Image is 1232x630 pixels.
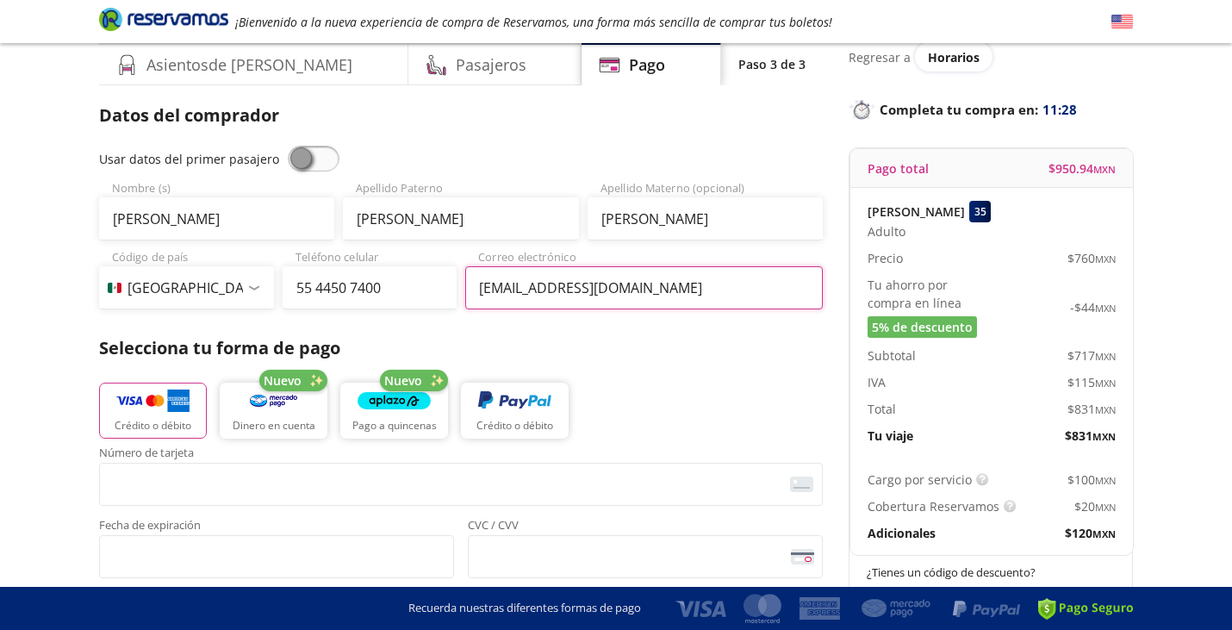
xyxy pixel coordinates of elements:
p: Selecciona tu forma de pago [99,335,823,361]
small: MXN [1093,163,1116,176]
input: Apellido Materno (opcional) [588,197,823,240]
span: Nuevo [384,371,422,390]
p: Pago a quincenas [352,418,437,434]
small: MXN [1095,501,1116,514]
span: Adulto [868,222,905,240]
span: $ 717 [1067,346,1116,365]
p: Precio [868,249,903,267]
p: Crédito o débito [476,418,553,434]
small: MXN [1095,474,1116,487]
button: Crédito o débito [99,383,207,439]
span: $ 120 [1065,524,1116,542]
p: Completa tu compra en : [849,97,1133,122]
input: Correo electrónico [465,266,823,309]
small: MXN [1092,430,1116,443]
small: MXN [1095,377,1116,390]
p: Pago total [868,159,929,178]
button: Pago a quincenas [340,383,448,439]
p: Datos del comprador [99,103,823,128]
iframe: Iframe de la fecha de caducidad de la tarjeta asegurada [107,540,446,573]
p: Subtotal [868,346,916,365]
span: Horarios [928,49,980,65]
span: $ 100 [1067,471,1116,489]
span: CVC / CVV [468,520,823,535]
p: [PERSON_NAME] [868,203,965,221]
iframe: Iframe del código de seguridad de la tarjeta asegurada [476,540,815,573]
span: Usar datos del primer pasajero [99,151,279,167]
input: Teléfono celular [283,266,457,309]
p: Tu ahorro por compra en línea [868,276,992,312]
div: 35 [969,201,991,222]
button: Crédito o débito [461,383,569,439]
p: IVA [868,373,886,391]
small: MXN [1095,350,1116,363]
p: ¿Tienes un código de descuento? [867,565,1117,582]
p: Paso 3 de 3 [738,55,806,73]
span: $ 760 [1067,249,1116,267]
p: Recuerda nuestras diferentes formas de pago [408,600,641,617]
h4: Pasajeros [456,53,526,77]
span: $ 831 [1065,427,1116,445]
p: Adicionales [868,524,936,542]
small: MXN [1095,403,1116,416]
div: Regresar a ver horarios [849,42,1133,72]
p: Cobertura Reservamos [868,497,999,515]
span: 5% de descuento [872,318,973,336]
span: -$ 44 [1070,298,1116,316]
span: Número de tarjeta [99,447,823,463]
p: Tu viaje [868,427,913,445]
h4: Pago [629,53,665,77]
input: Apellido Paterno [343,197,578,240]
button: English [1111,11,1133,33]
iframe: Iframe del número de tarjeta asegurada [107,468,815,501]
span: $ 20 [1074,497,1116,515]
i: Brand Logo [99,6,228,32]
p: Regresar a [849,48,911,66]
small: MXN [1095,253,1116,265]
em: ¡Bienvenido a la nueva experiencia de compra de Reservamos, una forma más sencilla de comprar tus... [235,14,832,30]
small: MXN [1095,302,1116,315]
h4: Asientos de [PERSON_NAME] [146,53,352,77]
p: Cargo por servicio [868,471,972,489]
span: Nuevo [264,371,302,390]
button: Dinero en cuenta [220,383,327,439]
p: Total [868,400,896,418]
span: $ 950.94 [1048,159,1116,178]
span: $ 115 [1067,373,1116,391]
span: 11:28 [1042,100,1077,120]
span: $ 831 [1067,400,1116,418]
p: Dinero en cuenta [233,418,315,434]
span: Fecha de expiración [99,520,454,535]
small: MXN [1092,527,1116,540]
p: Crédito o débito [115,418,191,434]
img: MX [108,283,121,293]
input: Nombre (s) [99,197,334,240]
img: card [790,477,813,492]
a: Brand Logo [99,6,228,37]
